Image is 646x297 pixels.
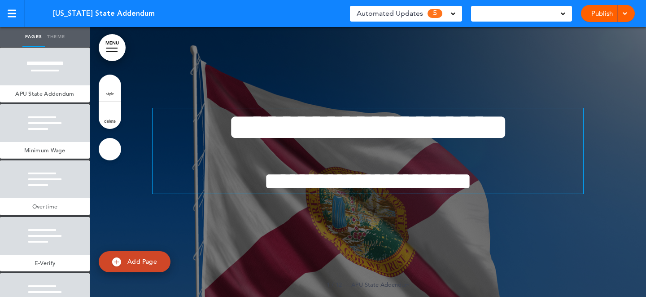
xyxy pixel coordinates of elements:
[112,257,121,266] img: add.svg
[35,259,55,267] span: E-Verify
[32,203,57,210] span: Overtime
[99,102,121,129] a: delete
[127,257,157,266] span: Add Page
[588,5,616,22] a: Publish
[15,90,74,98] span: APU State Addendum
[327,281,342,288] span: 1 / 12
[357,7,423,20] span: Automated Updates
[428,9,442,18] span: 5
[99,75,121,102] a: style
[104,118,116,124] span: delete
[351,281,410,288] span: APU State Addendum
[99,34,126,61] a: MENU
[24,146,65,154] span: Minimum Wage
[22,27,45,47] a: Pages
[53,9,155,18] span: [US_STATE] State Addendum
[106,91,114,96] span: style
[45,27,67,47] a: Theme
[99,251,170,272] a: Add Page
[344,281,349,288] span: —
